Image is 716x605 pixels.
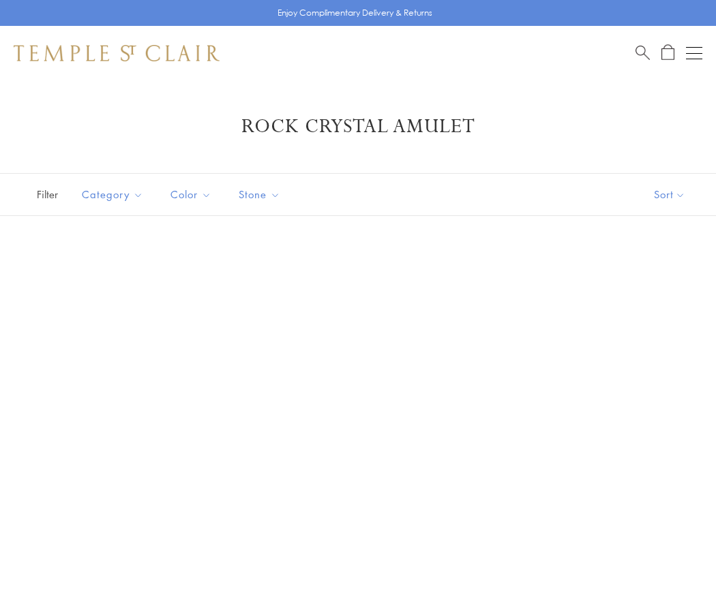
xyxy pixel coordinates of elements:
[661,44,674,61] a: Open Shopping Bag
[278,6,432,20] p: Enjoy Complimentary Delivery & Returns
[164,186,222,203] span: Color
[34,114,682,139] h1: Rock Crystal Amulet
[75,186,153,203] span: Category
[623,174,716,215] button: Show sort by
[72,179,153,210] button: Category
[14,45,220,61] img: Temple St. Clair
[160,179,222,210] button: Color
[228,179,290,210] button: Stone
[686,45,702,61] button: Open navigation
[636,44,650,61] a: Search
[232,186,290,203] span: Stone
